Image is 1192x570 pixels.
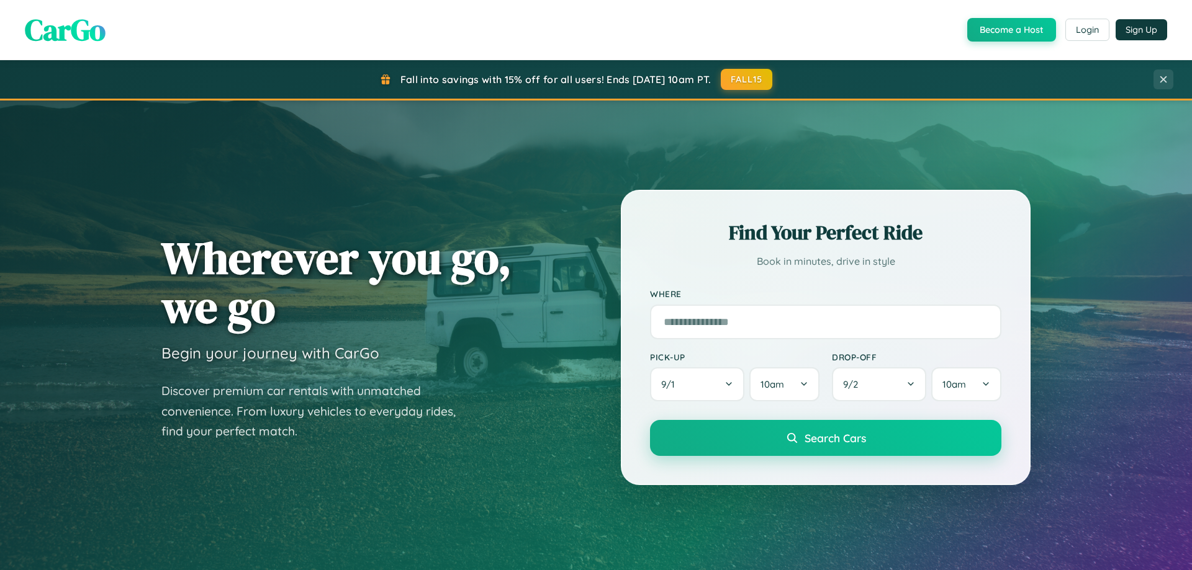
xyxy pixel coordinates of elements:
[805,431,866,445] span: Search Cars
[161,381,472,442] p: Discover premium car rentals with unmatched convenience. From luxury vehicles to everyday rides, ...
[832,367,926,401] button: 9/2
[661,378,681,390] span: 9 / 1
[761,378,784,390] span: 10am
[967,18,1056,42] button: Become a Host
[25,9,106,50] span: CarGo
[650,420,1001,456] button: Search Cars
[161,344,379,362] h3: Begin your journey with CarGo
[650,367,744,401] button: 9/1
[931,367,1001,401] button: 10am
[832,352,1001,362] label: Drop-off
[650,352,819,362] label: Pick-up
[721,69,773,90] button: FALL15
[650,219,1001,246] h2: Find Your Perfect Ride
[161,233,512,331] h1: Wherever you go, we go
[650,289,1001,300] label: Where
[650,252,1001,270] p: Book in minutes, drive in style
[942,378,966,390] span: 10am
[843,378,864,390] span: 9 / 2
[1116,19,1167,40] button: Sign Up
[1065,19,1109,41] button: Login
[400,73,711,86] span: Fall into savings with 15% off for all users! Ends [DATE] 10am PT.
[749,367,819,401] button: 10am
